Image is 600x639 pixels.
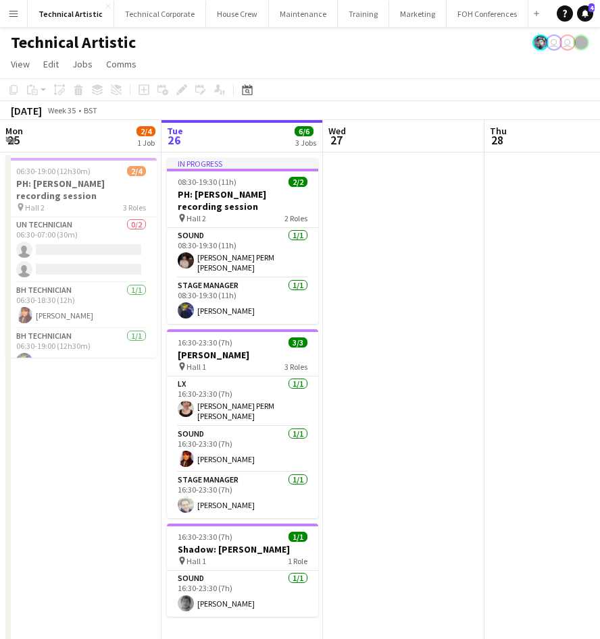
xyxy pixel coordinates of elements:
[178,177,236,187] span: 08:30-19:30 (11h)
[338,1,389,27] button: Training
[167,329,318,518] app-job-card: 16:30-23:30 (7h)3/3[PERSON_NAME] Hall 13 RolesLX1/116:30-23:30 (7h)[PERSON_NAME] PERM [PERSON_NAM...
[137,138,155,148] div: 1 Job
[136,126,155,136] span: 2/4
[167,543,318,555] h3: Shadow: [PERSON_NAME]
[289,337,307,348] span: 3/3
[167,228,318,278] app-card-role: Sound1/108:30-19:30 (11h)[PERSON_NAME] PERM [PERSON_NAME]
[546,34,562,51] app-user-avatar: Sally PERM Pochciol
[84,105,97,115] div: BST
[167,158,318,169] div: In progress
[178,337,232,348] span: 16:30-23:30 (7h)
[25,202,45,213] span: Hall 2
[5,158,157,358] app-job-card: 06:30-19:00 (12h30m)2/4PH: [PERSON_NAME] recording session Hall 23 RolesUN Technician0/206:30-07:...
[206,1,269,27] button: House Crew
[3,132,23,148] span: 25
[5,55,35,73] a: View
[28,1,114,27] button: Technical Artistic
[447,1,528,27] button: FOH Conferences
[43,58,59,70] span: Edit
[167,524,318,617] app-job-card: 16:30-23:30 (7h)1/1Shadow: [PERSON_NAME] Hall 11 RoleSound1/116:30-23:30 (7h)[PERSON_NAME]
[101,55,142,73] a: Comms
[5,125,23,137] span: Mon
[289,177,307,187] span: 2/2
[389,1,447,27] button: Marketing
[328,125,346,137] span: Wed
[72,58,93,70] span: Jobs
[38,55,64,73] a: Edit
[295,126,314,136] span: 6/6
[186,213,206,223] span: Hall 2
[165,132,183,148] span: 26
[45,105,78,115] span: Week 35
[167,188,318,213] h3: PH: [PERSON_NAME] recording session
[5,329,157,374] app-card-role: BH Technician1/106:30-19:00 (12h30m)[PERSON_NAME]
[178,532,232,542] span: 16:30-23:30 (7h)
[532,34,549,51] app-user-avatar: Krisztian PERM Vass
[488,132,507,148] span: 28
[167,349,318,361] h3: [PERSON_NAME]
[114,1,206,27] button: Technical Corporate
[167,158,318,324] app-job-card: In progress08:30-19:30 (11h)2/2PH: [PERSON_NAME] recording session Hall 22 RolesSound1/108:30-19:...
[284,362,307,372] span: 3 Roles
[186,362,206,372] span: Hall 1
[295,138,316,148] div: 3 Jobs
[284,213,307,223] span: 2 Roles
[16,166,91,176] span: 06:30-19:00 (12h30m)
[167,125,183,137] span: Tue
[167,278,318,324] app-card-role: Stage Manager1/108:30-19:30 (11h)[PERSON_NAME]
[167,472,318,518] app-card-role: Stage Manager1/116:30-23:30 (7h)[PERSON_NAME]
[186,556,206,566] span: Hall 1
[127,166,146,176] span: 2/4
[5,177,157,202] h3: PH: [PERSON_NAME] recording session
[67,55,98,73] a: Jobs
[123,202,146,213] span: 3 Roles
[326,132,346,148] span: 27
[11,104,42,117] div: [DATE]
[167,571,318,617] app-card-role: Sound1/116:30-23:30 (7h)[PERSON_NAME]
[559,34,576,51] app-user-avatar: Liveforce Admin
[289,532,307,542] span: 1/1
[11,58,30,70] span: View
[288,556,307,566] span: 1 Role
[106,58,136,70] span: Comms
[167,426,318,472] app-card-role: Sound1/116:30-23:30 (7h)[PERSON_NAME]
[5,217,157,283] app-card-role: UN Technician0/206:30-07:00 (30m)
[269,1,338,27] button: Maintenance
[167,377,318,426] app-card-role: LX1/116:30-23:30 (7h)[PERSON_NAME] PERM [PERSON_NAME]
[573,34,589,51] app-user-avatar: Gabrielle Barr
[5,283,157,329] app-card-role: BH Technician1/106:30-18:30 (12h)[PERSON_NAME]
[577,5,593,22] a: 4
[589,3,595,12] span: 4
[490,125,507,137] span: Thu
[11,32,136,53] h1: Technical Artistic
